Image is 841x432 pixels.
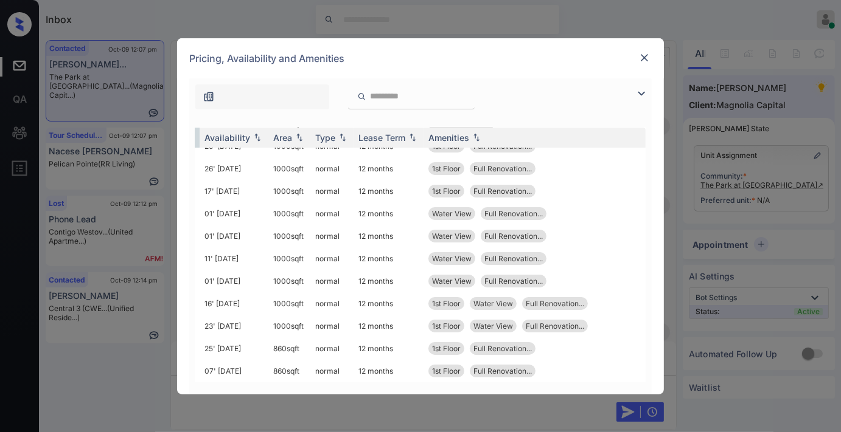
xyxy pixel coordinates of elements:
[310,157,354,180] td: normal
[432,231,472,241] span: Water View
[432,321,461,331] span: 1st Floor
[200,337,268,360] td: 25' [DATE]
[251,133,263,142] img: sorting
[200,180,268,202] td: 17' [DATE]
[526,321,584,331] span: Full Renovation...
[354,315,424,337] td: 12 months
[484,276,543,286] span: Full Renovation...
[354,292,424,315] td: 12 months
[200,270,268,292] td: 01' [DATE]
[473,187,532,196] span: Full Renovation...
[268,225,310,247] td: 1000 sqft
[473,321,513,331] span: Water View
[200,247,268,270] td: 11' [DATE]
[200,360,268,382] td: 07' [DATE]
[200,225,268,247] td: 01' [DATE]
[354,247,424,270] td: 12 months
[200,315,268,337] td: 23' [DATE]
[432,209,472,218] span: Water View
[358,132,405,143] div: Lease Term
[200,292,268,315] td: 16' [DATE]
[310,337,354,360] td: normal
[310,225,354,247] td: normal
[315,132,335,143] div: Type
[310,292,354,315] td: normal
[354,225,424,247] td: 12 months
[473,344,532,353] span: Full Renovation...
[268,337,310,360] td: 860 sqft
[310,247,354,270] td: normal
[357,91,366,102] img: icon-zuma
[484,254,543,263] span: Full Renovation...
[354,202,424,225] td: 12 months
[310,270,354,292] td: normal
[407,133,419,142] img: sorting
[432,344,461,353] span: 1st Floor
[470,133,483,142] img: sorting
[268,315,310,337] td: 1000 sqft
[432,276,472,286] span: Water View
[638,52,651,64] img: close
[473,299,513,308] span: Water View
[310,360,354,382] td: normal
[273,132,292,143] div: Area
[268,360,310,382] td: 860 sqft
[354,270,424,292] td: 12 months
[428,132,469,143] div: Amenities
[203,91,215,103] img: icon-zuma
[337,133,349,142] img: sorting
[432,299,461,308] span: 1st Floor
[473,366,532,375] span: Full Renovation...
[310,202,354,225] td: normal
[432,187,461,196] span: 1st Floor
[484,209,543,218] span: Full Renovation...
[268,157,310,180] td: 1000 sqft
[268,292,310,315] td: 1000 sqft
[432,164,461,173] span: 1st Floor
[634,86,649,101] img: icon-zuma
[268,202,310,225] td: 1000 sqft
[484,231,543,241] span: Full Renovation...
[177,38,664,78] div: Pricing, Availability and Amenities
[473,164,532,173] span: Full Renovation...
[354,180,424,202] td: 12 months
[432,254,472,263] span: Water View
[354,337,424,360] td: 12 months
[354,157,424,180] td: 12 months
[526,299,584,308] span: Full Renovation...
[293,133,305,142] img: sorting
[204,132,250,143] div: Availability
[310,315,354,337] td: normal
[310,180,354,202] td: normal
[268,270,310,292] td: 1000 sqft
[432,366,461,375] span: 1st Floor
[354,360,424,382] td: 12 months
[268,247,310,270] td: 1000 sqft
[200,157,268,180] td: 26' [DATE]
[268,180,310,202] td: 1000 sqft
[200,202,268,225] td: 01' [DATE]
